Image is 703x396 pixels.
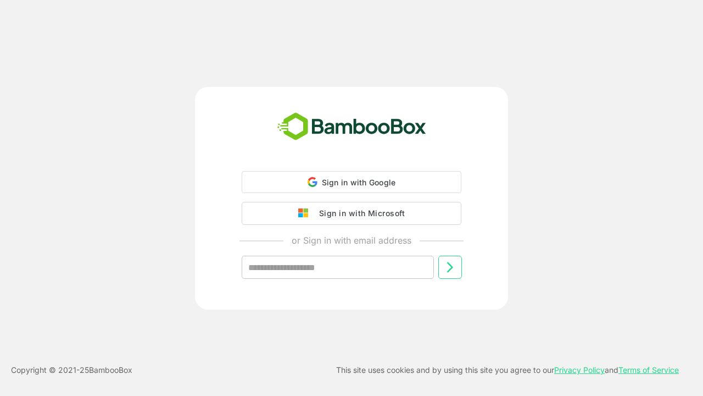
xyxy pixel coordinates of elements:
p: This site uses cookies and by using this site you agree to our and [336,364,679,377]
div: Sign in with Google [242,171,461,193]
p: or Sign in with email address [292,234,411,247]
a: Privacy Policy [554,365,605,375]
img: bamboobox [271,109,432,145]
p: Copyright © 2021- 25 BambooBox [11,364,132,377]
img: google [298,208,314,218]
div: Sign in with Microsoft [314,206,405,221]
a: Terms of Service [618,365,679,375]
button: Sign in with Microsoft [242,202,461,225]
span: Sign in with Google [322,178,396,187]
